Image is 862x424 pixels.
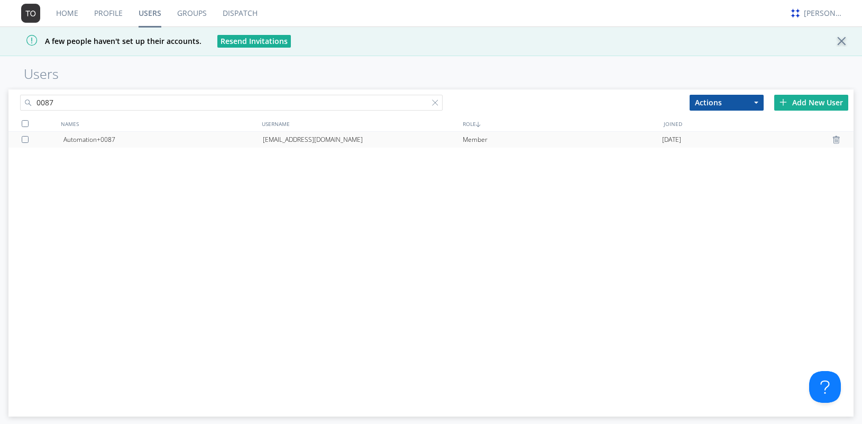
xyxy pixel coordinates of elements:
img: plus.svg [780,98,787,106]
div: Automation+0087 [63,132,263,148]
button: Resend Invitations [217,35,291,48]
img: 373638.png [21,4,40,23]
div: Add New User [774,95,848,111]
a: Automation+0087[EMAIL_ADDRESS][DOMAIN_NAME]Member[DATE] [8,132,853,148]
div: ROLE [460,116,661,131]
span: A few people haven't set up their accounts. [8,36,201,46]
iframe: Toggle Customer Support [809,371,841,403]
div: [EMAIL_ADDRESS][DOMAIN_NAME] [263,132,462,148]
div: Member [463,132,662,148]
div: NAMES [58,116,259,131]
input: Search users [20,95,443,111]
div: JOINED [661,116,862,131]
div: [PERSON_NAME] [804,8,843,19]
div: USERNAME [259,116,460,131]
img: c330c3ba385d4e5d80051422fb06f8d0 [790,7,801,19]
button: Actions [690,95,764,111]
span: [DATE] [662,132,681,148]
